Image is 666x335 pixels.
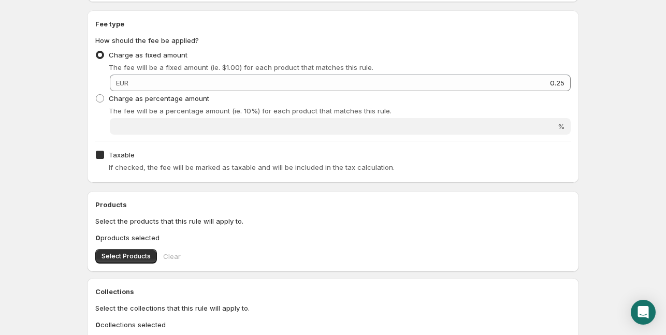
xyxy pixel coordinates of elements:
[95,19,571,29] h2: Fee type
[109,163,395,171] span: If checked, the fee will be marked as taxable and will be included in the tax calculation.
[116,79,128,87] span: EUR
[95,321,100,329] b: 0
[558,122,564,130] span: %
[95,36,199,45] span: How should the fee be applied?
[109,94,209,103] span: Charge as percentage amount
[95,249,157,264] button: Select Products
[95,199,571,210] h2: Products
[95,286,571,297] h2: Collections
[102,252,151,260] span: Select Products
[109,63,373,71] span: The fee will be a fixed amount (ie. $1.00) for each product that matches this rule.
[95,232,571,243] p: products selected
[109,106,571,116] p: The fee will be a percentage amount (ie. 10%) for each product that matches this rule.
[109,51,187,59] span: Charge as fixed amount
[95,319,571,330] p: collections selected
[109,151,135,159] span: Taxable
[95,216,571,226] p: Select the products that this rule will apply to.
[95,234,100,242] b: 0
[631,300,656,325] div: Open Intercom Messenger
[95,303,571,313] p: Select the collections that this rule will apply to.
